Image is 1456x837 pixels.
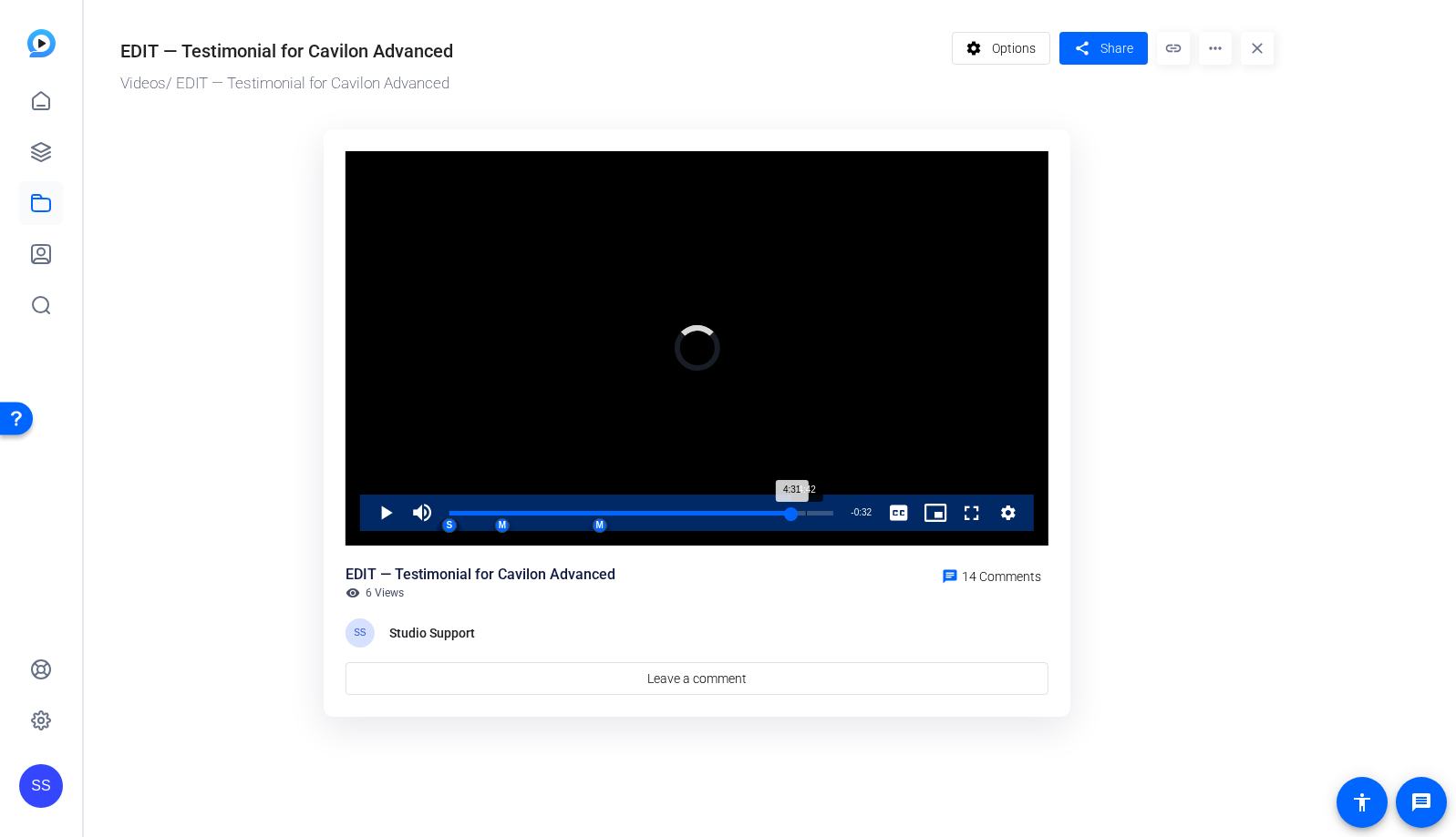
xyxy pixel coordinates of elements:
span: Share [1100,39,1133,58]
button: Mute [404,495,440,531]
span: - [851,507,853,517]
mat-icon: more_horiz [1199,32,1232,65]
mat-icon: settings [963,31,986,66]
button: Fullscreen [954,495,990,531]
mat-icon: accessibility [1351,791,1373,813]
div: EDIT — Testimonial for Cavilon Advanced [346,564,615,586]
button: Picture-in-Picture [917,495,954,531]
div: EDIT — Testimonial for Cavilon Advanced [120,37,453,65]
a: 14 Comments [935,564,1048,586]
span: Leave a comment [647,669,747,689]
div: / EDIT — Testimonial for Cavilon Advanced [120,72,943,96]
div: SS [346,618,375,648]
div: M [495,518,510,533]
span: 14 Comments [962,569,1041,584]
div: Studio Support [389,622,480,644]
button: Captions [881,495,917,531]
span: Options [992,31,1036,66]
div: Video Player [346,151,1048,546]
div: Progress Bar [449,511,833,515]
mat-icon: message [1410,791,1432,813]
button: Options [952,32,1051,65]
div: SS [19,764,63,808]
span: 6 Views [366,586,404,600]
div: M [593,518,607,533]
span: 0:32 [854,507,872,517]
mat-icon: link [1157,32,1190,65]
img: blue-gradient.svg [27,29,56,57]
div: S [442,518,457,533]
a: Leave a comment [346,662,1048,695]
mat-icon: close [1241,32,1274,65]
button: Play [367,495,404,531]
mat-icon: visibility [346,586,360,600]
a: Videos [120,74,166,92]
button: Share [1059,32,1148,65]
mat-icon: share [1070,36,1093,61]
mat-icon: chat [942,568,958,585]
